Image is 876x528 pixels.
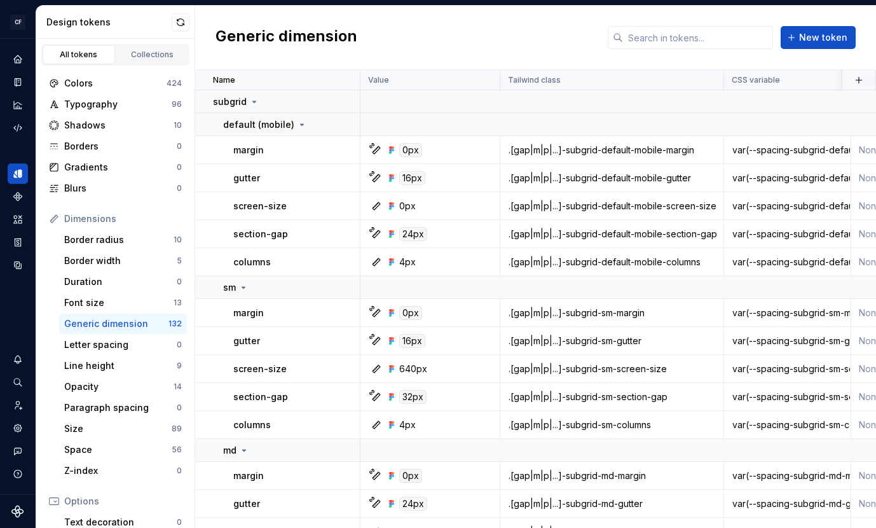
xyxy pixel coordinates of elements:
[8,49,28,69] div: Home
[233,469,264,482] p: margin
[216,26,357,49] h2: Generic dimension
[177,183,182,193] div: 0
[8,186,28,207] div: Components
[501,363,723,375] div: .[gap|m|p|...]-subgrid-sm-screen-size
[177,403,182,413] div: 0
[64,77,167,90] div: Colors
[64,98,172,111] div: Typography
[213,75,235,85] p: Name
[64,140,177,153] div: Borders
[233,419,271,431] p: columns
[64,212,182,225] div: Dimensions
[501,497,723,510] div: .[gap|m|p|...]-subgrid-md-gutter
[725,307,850,319] div: var(--spacing-subgrid-sm-margin)
[399,143,422,157] div: 0px
[11,505,24,518] svg: Supernova Logo
[177,256,182,266] div: 5
[64,182,177,195] div: Blurs
[44,115,187,135] a: Shadows10
[177,162,182,172] div: 0
[10,15,25,30] div: CF
[233,363,287,375] p: screen-size
[725,419,850,431] div: var(--spacing-subgrid-sm-columns)
[8,232,28,253] a: Storybook stories
[399,200,416,212] div: 0px
[64,119,174,132] div: Shadows
[725,469,850,482] div: var(--spacing-subgrid-md-margin)
[725,497,850,510] div: var(--spacing-subgrid-md-gutter)
[64,161,177,174] div: Gradients
[8,372,28,393] button: Search ⌘K
[59,377,187,397] a: Opacity14
[501,469,723,482] div: .[gap|m|p|...]-subgrid-md-margin
[44,94,187,115] a: Typography96
[501,172,723,184] div: .[gap|m|p|...]-subgrid-default-mobile-gutter
[8,395,28,415] div: Invite team
[3,8,33,36] button: CF
[399,390,427,404] div: 32px
[368,75,389,85] p: Value
[59,356,187,376] a: Line height9
[501,307,723,319] div: .[gap|m|p|...]-subgrid-sm-margin
[8,349,28,370] button: Notifications
[8,441,28,461] button: Contact support
[8,72,28,92] a: Documentation
[233,144,264,156] p: margin
[59,314,187,334] a: Generic dimension132
[725,335,850,347] div: var(--spacing-subgrid-sm-gutter)
[59,461,187,481] a: Z-index0
[725,256,850,268] div: var(--spacing-subgrid-default-mobile-columns)
[8,118,28,138] a: Code automation
[8,255,28,275] div: Data sources
[399,469,422,483] div: 0px
[399,227,427,241] div: 24px
[399,171,425,185] div: 16px
[177,361,182,371] div: 9
[59,398,187,418] a: Paragraph spacing0
[59,419,187,439] a: Size89
[59,251,187,271] a: Border width5
[47,50,111,60] div: All tokens
[64,233,174,246] div: Border radius
[174,382,182,392] div: 14
[174,298,182,308] div: 13
[59,272,187,292] a: Duration0
[223,444,236,457] p: md
[399,363,427,375] div: 640px
[725,363,850,375] div: var(--spacing-subgrid-sm-screen-size)
[725,144,850,156] div: var(--spacing-subgrid-default-mobile-margin)
[233,172,260,184] p: gutter
[44,178,187,198] a: Blurs0
[501,228,723,240] div: .[gap|m|p|...]-subgrid-default-mobile-section-gap
[501,419,723,431] div: .[gap|m|p|...]-subgrid-sm-columns
[172,445,182,455] div: 56
[59,440,187,460] a: Space56
[399,334,425,348] div: 16px
[8,95,28,115] a: Analytics
[233,391,288,403] p: section-gap
[59,293,187,313] a: Font size13
[59,335,187,355] a: Letter spacing0
[174,235,182,245] div: 10
[64,254,177,267] div: Border width
[501,391,723,403] div: .[gap|m|p|...]-subgrid-sm-section-gap
[121,50,184,60] div: Collections
[64,317,168,330] div: Generic dimension
[233,200,287,212] p: screen-size
[781,26,856,49] button: New token
[172,99,182,109] div: 96
[59,230,187,250] a: Border radius10
[177,466,182,476] div: 0
[223,118,294,131] p: default (mobile)
[501,200,723,212] div: .[gap|m|p|...]-subgrid-default-mobile-screen-size
[8,163,28,184] a: Design tokens
[508,75,561,85] p: Tailwind class
[501,256,723,268] div: .[gap|m|p|...]-subgrid-default-mobile-columns
[233,256,271,268] p: columns
[174,120,182,130] div: 10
